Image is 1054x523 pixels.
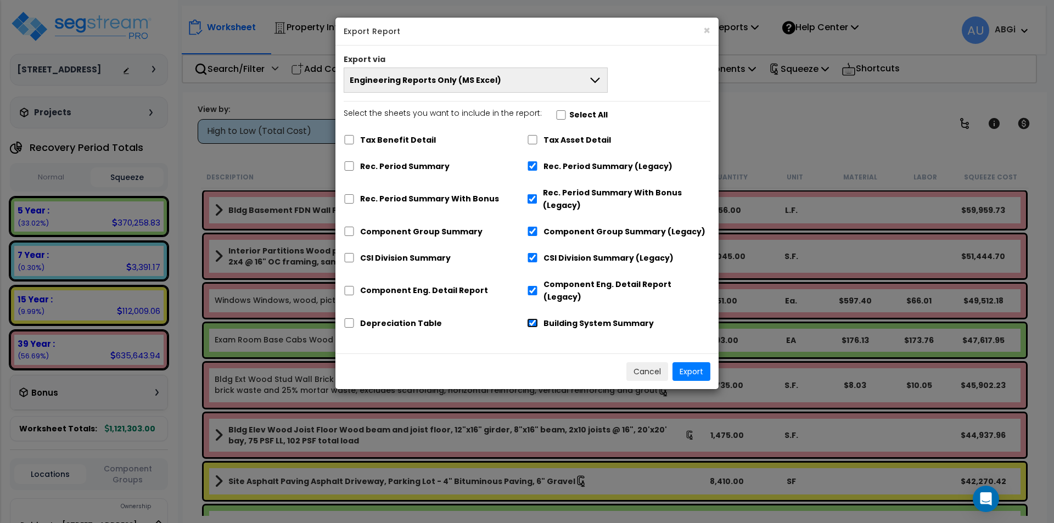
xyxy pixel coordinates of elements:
[543,160,672,173] label: Rec. Period Summary (Legacy)
[626,362,668,381] button: Cancel
[973,486,999,512] div: Open Intercom Messenger
[543,278,710,303] label: Component Eng. Detail Report (Legacy)
[360,193,499,205] label: Rec. Period Summary With Bonus
[360,317,442,330] label: Depreciation Table
[360,252,451,265] label: CSI Division Summary
[360,284,488,297] label: Component Eng. Detail Report
[703,25,710,36] button: ×
[543,317,654,330] label: Building System Summary
[360,226,483,238] label: Component Group Summary
[344,68,608,93] button: Engineering Reports Only (MS Excel)
[344,26,710,37] h5: Export Report
[543,187,710,212] label: Rec. Period Summary With Bonus (Legacy)
[350,75,501,86] span: Engineering Reports Only (MS Excel)
[344,107,542,120] p: Select the sheets you want to include in the report:
[344,54,385,65] label: Export via
[672,362,710,381] button: Export
[569,109,608,121] label: Select All
[543,252,674,265] label: CSI Division Summary (Legacy)
[556,110,567,120] input: Select the sheets you want to include in the report:Select All
[543,134,611,147] label: Tax Asset Detail
[360,160,450,173] label: Rec. Period Summary
[543,226,705,238] label: Component Group Summary (Legacy)
[360,134,436,147] label: Tax Benefit Detail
